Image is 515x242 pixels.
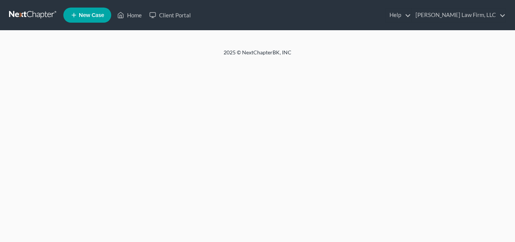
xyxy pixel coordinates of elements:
a: Home [113,8,146,22]
div: 2025 © NextChapterBK, INC [43,49,472,62]
new-legal-case-button: New Case [63,8,111,23]
a: Help [386,8,411,22]
a: Client Portal [146,8,195,22]
a: [PERSON_NAME] Law Firm, LLC [412,8,506,22]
